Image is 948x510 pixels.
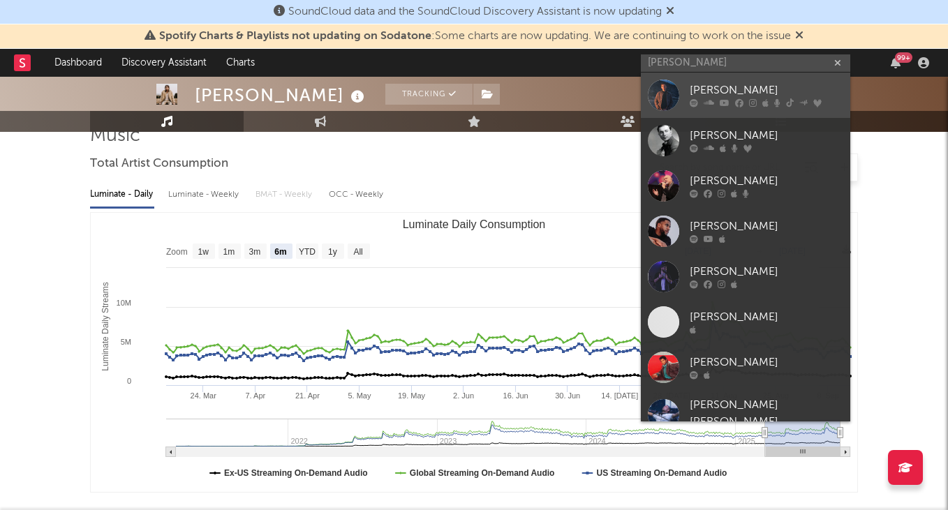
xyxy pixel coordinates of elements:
[245,391,265,400] text: 7. Apr
[168,183,242,207] div: Luminate - Weekly
[641,54,850,72] input: Search for artists
[127,377,131,385] text: 0
[641,118,850,163] a: [PERSON_NAME]
[666,6,674,17] span: Dismiss
[795,31,803,42] span: Dismiss
[891,57,901,68] button: 99+
[216,49,265,77] a: Charts
[410,468,555,478] text: Global Streaming On-Demand Audio
[690,264,843,280] div: [PERSON_NAME]
[121,338,131,346] text: 5M
[249,247,261,257] text: 3m
[385,84,473,105] button: Tracking
[295,391,320,400] text: 21. Apr
[101,282,110,370] text: Luminate Daily Streams
[274,247,286,257] text: 6m
[690,82,843,99] div: [PERSON_NAME]
[596,468,727,478] text: US Streaming On-Demand Audio
[641,209,850,254] a: [PERSON_NAME]
[90,183,154,207] div: Luminate - Daily
[117,299,131,307] text: 10M
[641,163,850,209] a: [PERSON_NAME]
[195,84,368,107] div: [PERSON_NAME]
[690,397,843,430] div: [PERSON_NAME] [PERSON_NAME]
[198,247,209,257] text: 1w
[601,391,638,400] text: 14. [DATE]
[403,218,546,230] text: Luminate Daily Consumption
[224,468,368,478] text: Ex-US Streaming On-Demand Audio
[45,49,112,77] a: Dashboard
[895,52,912,63] div: 99 +
[112,49,216,77] a: Discovery Assistant
[288,6,662,17] span: SoundCloud data and the SoundCloud Discovery Assistant is now updating
[328,247,337,257] text: 1y
[353,247,362,257] text: All
[641,73,850,118] a: [PERSON_NAME]
[159,31,791,42] span: : Some charts are now updating. We are continuing to work on the issue
[641,390,850,446] a: [PERSON_NAME] [PERSON_NAME]
[453,391,474,400] text: 2. Jun
[398,391,426,400] text: 19. May
[641,345,850,390] a: [PERSON_NAME]
[690,218,843,235] div: [PERSON_NAME]
[503,391,528,400] text: 16. Jun
[223,247,235,257] text: 1m
[555,391,580,400] text: 30. Jun
[641,254,850,299] a: [PERSON_NAME]
[91,213,857,492] svg: Luminate Daily Consumption
[690,128,843,144] div: [PERSON_NAME]
[191,391,217,400] text: 24. Mar
[166,247,188,257] text: Zoom
[690,354,843,371] div: [PERSON_NAME]
[299,247,316,257] text: YTD
[690,309,843,326] div: [PERSON_NAME]
[159,31,431,42] span: Spotify Charts & Playlists not updating on Sodatone
[348,391,371,400] text: 5. May
[641,299,850,345] a: [PERSON_NAME]
[690,173,843,190] div: [PERSON_NAME]
[329,183,385,207] div: OCC - Weekly
[90,128,140,144] span: Music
